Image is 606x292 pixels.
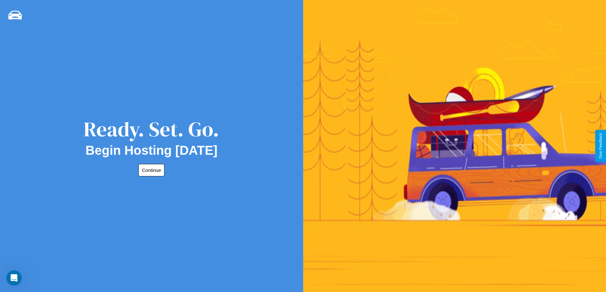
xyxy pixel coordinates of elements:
div: Ready. Set. Go. [84,115,219,143]
button: Continue [138,164,164,176]
h2: Begin Hosting [DATE] [86,143,218,158]
div: Give Feedback [598,133,603,159]
iframe: Intercom live chat [6,270,22,286]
